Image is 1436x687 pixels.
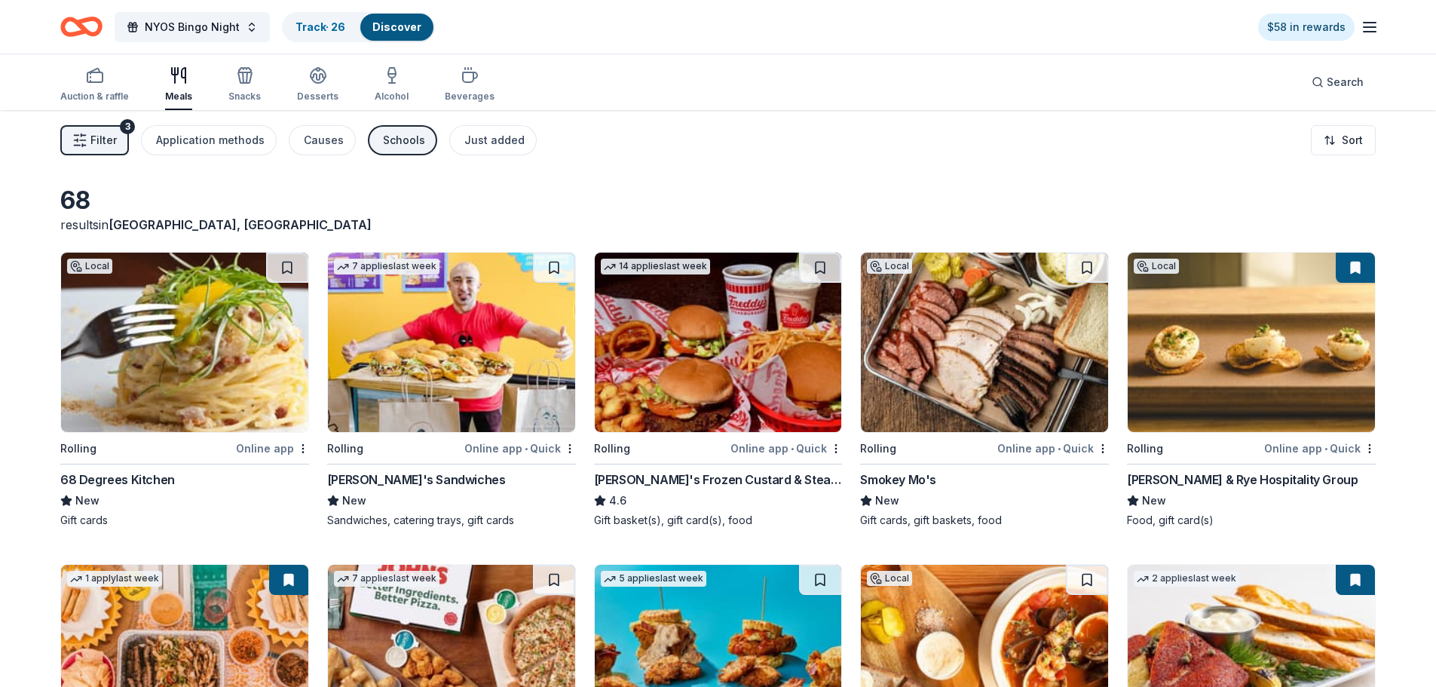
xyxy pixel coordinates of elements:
[1127,252,1376,528] a: Image for Emmer & Rye Hospitality GroupLocalRollingOnline app•Quick[PERSON_NAME] & Rye Hospitalit...
[1058,443,1061,455] span: •
[99,217,372,232] span: in
[867,259,912,274] div: Local
[60,471,175,489] div: 68 Degrees Kitchen
[1127,471,1358,489] div: [PERSON_NAME] & Rye Hospitality Group
[1300,67,1376,97] button: Search
[861,253,1108,432] img: Image for Smokey Mo's
[328,253,575,432] img: Image for Ike's Sandwiches
[304,131,344,149] div: Causes
[997,439,1109,458] div: Online app Quick
[860,440,896,458] div: Rolling
[90,131,117,149] span: Filter
[60,9,103,44] a: Home
[445,90,494,103] div: Beverages
[875,492,899,510] span: New
[1311,125,1376,155] button: Sort
[289,125,356,155] button: Causes
[60,513,309,528] div: Gift cards
[156,131,265,149] div: Application methods
[464,131,525,149] div: Just added
[145,18,240,36] span: NYOS Bingo Night
[141,125,277,155] button: Application methods
[594,252,843,528] a: Image for Freddy's Frozen Custard & Steakburgers14 applieslast weekRollingOnline app•Quick[PERSON...
[595,253,842,432] img: Image for Freddy's Frozen Custard & Steakburgers
[1134,571,1239,587] div: 2 applies last week
[236,439,309,458] div: Online app
[115,12,270,42] button: NYOS Bingo Night
[1258,14,1355,41] a: $58 in rewards
[61,253,308,432] img: Image for 68 Degrees Kitchen
[375,60,409,110] button: Alcohol
[594,513,843,528] div: Gift basket(s), gift card(s), food
[342,492,366,510] span: New
[297,90,338,103] div: Desserts
[228,60,261,110] button: Snacks
[1342,131,1363,149] span: Sort
[594,471,843,489] div: [PERSON_NAME]'s Frozen Custard & Steakburgers
[60,186,576,216] div: 68
[464,439,576,458] div: Online app Quick
[109,217,372,232] span: [GEOGRAPHIC_DATA], [GEOGRAPHIC_DATA]
[1128,253,1375,432] img: Image for Emmer & Rye Hospitality Group
[445,60,494,110] button: Beverages
[165,60,192,110] button: Meals
[449,125,537,155] button: Just added
[60,252,309,528] a: Image for 68 Degrees KitchenLocalRollingOnline app68 Degrees KitchenNewGift cards
[334,259,439,274] div: 7 applies last week
[601,259,710,274] div: 14 applies last week
[525,443,528,455] span: •
[327,471,506,489] div: [PERSON_NAME]'s Sandwiches
[60,440,96,458] div: Rolling
[867,571,912,586] div: Local
[67,259,112,274] div: Local
[60,125,129,155] button: Filter3
[730,439,842,458] div: Online app Quick
[228,90,261,103] div: Snacks
[60,216,576,234] div: results
[1127,440,1163,458] div: Rolling
[295,20,345,33] a: Track· 26
[1327,73,1364,91] span: Search
[1127,513,1376,528] div: Food, gift card(s)
[282,12,435,42] button: Track· 26Discover
[327,440,363,458] div: Rolling
[297,60,338,110] button: Desserts
[1142,492,1166,510] span: New
[334,571,439,587] div: 7 applies last week
[1264,439,1376,458] div: Online app Quick
[791,443,794,455] span: •
[60,60,129,110] button: Auction & raffle
[75,492,100,510] span: New
[375,90,409,103] div: Alcohol
[368,125,437,155] button: Schools
[60,90,129,103] div: Auction & raffle
[67,571,162,587] div: 1 apply last week
[165,90,192,103] div: Meals
[120,119,135,134] div: 3
[860,471,936,489] div: Smokey Mo's
[860,252,1109,528] a: Image for Smokey Mo'sLocalRollingOnline app•QuickSmokey Mo'sNewGift cards, gift baskets, food
[327,252,576,528] a: Image for Ike's Sandwiches7 applieslast weekRollingOnline app•Quick[PERSON_NAME]'s SandwichesNewS...
[601,571,706,587] div: 5 applies last week
[383,131,425,149] div: Schools
[372,20,421,33] a: Discover
[860,513,1109,528] div: Gift cards, gift baskets, food
[594,440,630,458] div: Rolling
[327,513,576,528] div: Sandwiches, catering trays, gift cards
[1324,443,1327,455] span: •
[609,492,626,510] span: 4.6
[1134,259,1179,274] div: Local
